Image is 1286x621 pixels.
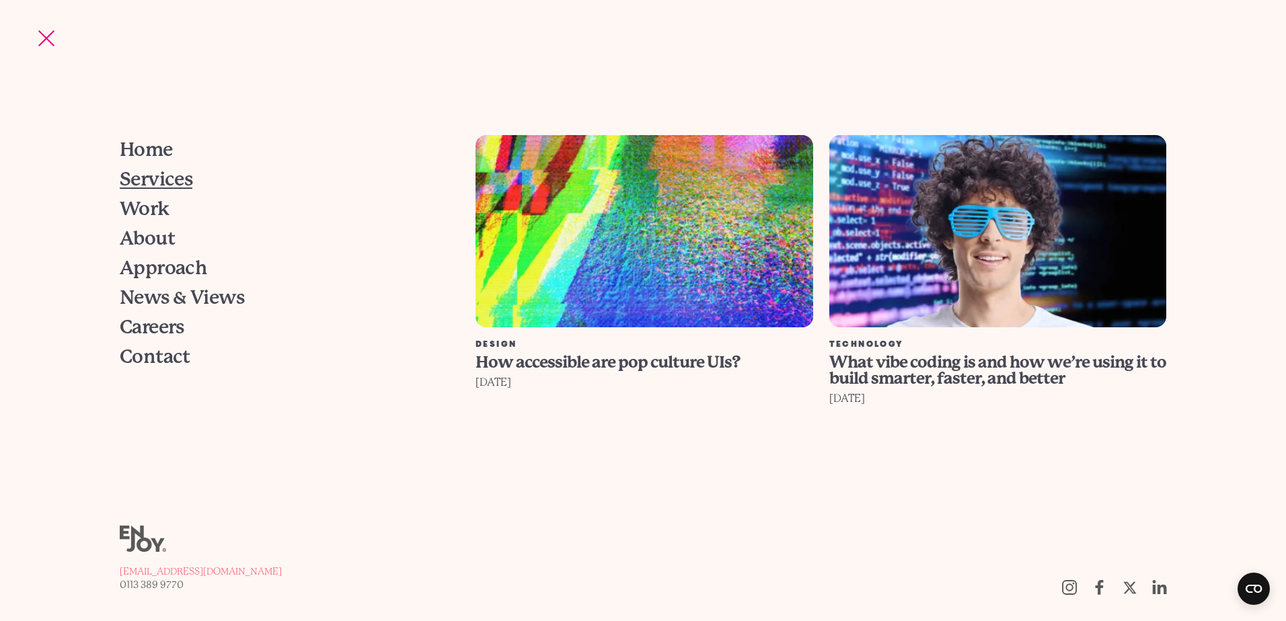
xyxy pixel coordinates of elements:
a: Approach [120,253,434,283]
button: Site navigation [32,24,61,52]
span: Work [120,200,169,218]
a: 0113 389 9770 [120,578,282,591]
img: What vibe coding is and how we’re using it to build smarter, faster, and better [829,135,1167,327]
a: Contact [120,342,434,372]
span: How accessible are pop culture UIs? [476,353,740,372]
a: About [120,224,434,253]
div: [DATE] [476,373,813,392]
span: Contact [120,347,190,366]
a: Services [120,165,434,194]
a: Follow us on Instagram [1054,573,1084,602]
a: Work [120,194,434,224]
a: Home [120,135,434,165]
div: [DATE] [829,389,1167,408]
span: What vibe coding is and how we’re using it to build smarter, faster, and better [829,353,1166,388]
div: Design [476,341,813,349]
a: Follow us on Twitter [1114,573,1145,602]
div: Technology [829,341,1167,349]
span: [EMAIL_ADDRESS][DOMAIN_NAME] [120,566,282,577]
a: News & Views [120,283,434,313]
a: What vibe coding is and how we’re using it to build smarter, faster, and better Technology What v... [821,135,1175,462]
a: Careers [120,313,434,342]
img: How accessible are pop culture UIs? [476,135,813,327]
a: How accessible are pop culture UIs? Design How accessible are pop culture UIs? [DATE] [467,135,821,462]
span: Careers [120,318,184,337]
span: About [120,229,175,248]
a: https://uk.linkedin.com/company/enjoy-digital [1145,573,1175,602]
span: 0113 389 9770 [120,579,184,590]
a: [EMAIL_ADDRESS][DOMAIN_NAME] [120,565,282,578]
button: Open CMP widget [1238,573,1270,605]
span: Services [120,170,193,189]
span: Home [120,140,173,159]
a: Follow us on Facebook [1084,573,1114,602]
span: News & Views [120,288,244,307]
span: Approach [120,259,207,278]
